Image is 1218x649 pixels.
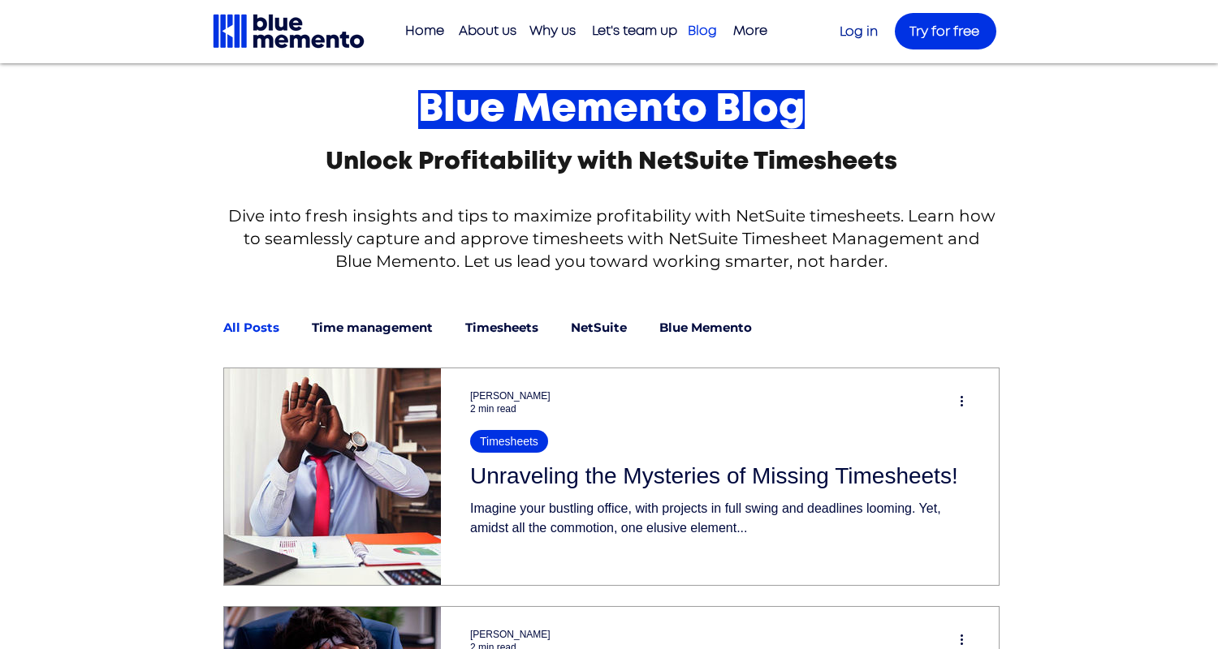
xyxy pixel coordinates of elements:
img: Blue Memento black logo [211,12,366,50]
p: More [725,18,775,45]
p: About us [451,18,525,45]
span: Blue Memento Blog [418,90,805,129]
a: NetSuite [571,320,627,335]
img: Unraveling the Mysteries of Missing Timesheets! [223,367,442,586]
a: Home [397,18,451,45]
a: Timesheets [465,320,538,335]
nav: Site [397,18,775,45]
p: Let's team up [584,18,685,45]
span: Michel Zeidan [470,629,551,640]
a: About us [451,18,521,45]
a: Try for free [895,13,996,49]
span: Try for free [909,25,979,38]
button: More actions [957,392,977,411]
a: Unraveling the Mysteries of Missing Timesheets! [470,462,970,499]
h2: Unlock Profitability with NetSuite Timesheets [311,149,912,174]
a: Log in [840,25,878,38]
a: Blue Memento [659,320,752,335]
nav: Blog [221,295,987,360]
span: Michel Zeidan [470,390,551,402]
h2: Unraveling the Mysteries of Missing Timesheets! [470,463,970,489]
a: Blog [680,18,725,45]
a: All Posts [223,320,279,335]
div: Imagine your bustling office, with projects in full swing and deadlines looming. Yet, amidst all ... [470,499,970,538]
a: Timesheets [470,430,548,453]
a: Time management [312,320,433,335]
a: Why us [521,18,584,45]
a: Let's team up [584,18,680,45]
span: Dive into fresh insights and tips to maximize profitability with NetSuite timesheets. Learn how t... [228,206,996,271]
span: 2 min read [470,403,516,415]
p: Home [397,18,452,45]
